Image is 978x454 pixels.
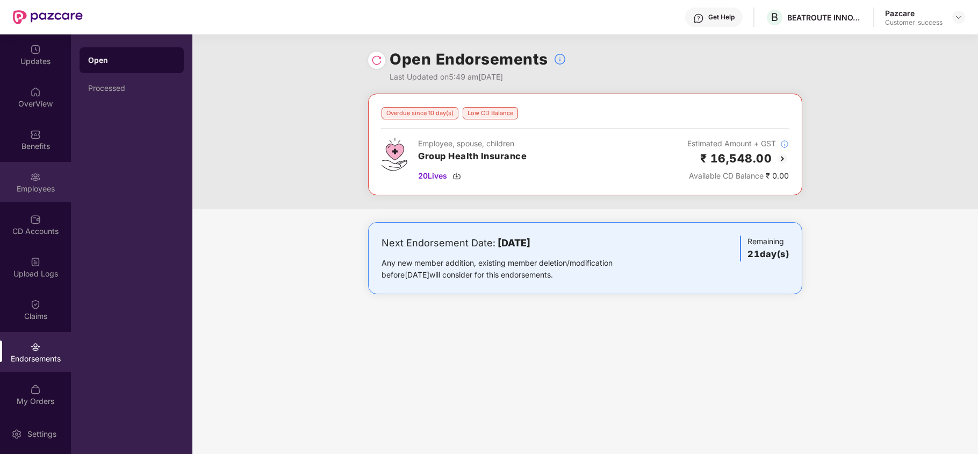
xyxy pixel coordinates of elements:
[418,150,527,164] h3: Group Health Insurance
[390,71,566,83] div: Last Updated on 5:49 am[DATE]
[30,44,41,55] img: svg+xml;base64,PHN2ZyBpZD0iVXBkYXRlZCIgeG1sbnM9Imh0dHA6Ly93d3cudzMub3JnLzIwMDAvc3ZnIiB3aWR0aD0iMj...
[954,13,963,22] img: svg+xml;base64,PHN2ZyBpZD0iRHJvcGRvd24tMzJ4MzIiIHhtbG5zPSJodHRwOi8vd3d3LnczLm9yZy8yMDAwL3N2ZyIgd2...
[30,257,41,267] img: svg+xml;base64,PHN2ZyBpZD0iVXBsb2FkX0xvZ3MiIGRhdGEtbmFtZT0iVXBsb2FkIExvZ3MiIHhtbG5zPSJodHRwOi8vd3...
[24,429,60,439] div: Settings
[418,138,527,150] div: Employee, spouse, children
[382,107,458,119] div: Overdue since 10 day(s)
[11,429,22,439] img: svg+xml;base64,PHN2ZyBpZD0iU2V0dGluZy0yMHgyMCIgeG1sbnM9Imh0dHA6Ly93d3cudzMub3JnLzIwMDAvc3ZnIiB3aW...
[30,87,41,97] img: svg+xml;base64,PHN2ZyBpZD0iSG9tZSIgeG1sbnM9Imh0dHA6Ly93d3cudzMub3JnLzIwMDAvc3ZnIiB3aWR0aD0iMjAiIG...
[382,257,646,281] div: Any new member addition, existing member deletion/modification before [DATE] will consider for th...
[30,384,41,395] img: svg+xml;base64,PHN2ZyBpZD0iTXlfT3JkZXJzIiBkYXRhLW5hbWU9Ik15IE9yZGVycyIgeG1sbnM9Imh0dHA6Ly93d3cudz...
[689,171,764,180] span: Available CD Balance
[30,214,41,225] img: svg+xml;base64,PHN2ZyBpZD0iQ0RfQWNjb3VudHMiIGRhdGEtbmFtZT0iQ0QgQWNjb3VudHMiIHhtbG5zPSJodHRwOi8vd3...
[13,10,83,24] img: New Pazcare Logo
[371,55,382,66] img: svg+xml;base64,PHN2ZyBpZD0iUmVsb2FkLTMyeDMyIiB4bWxucz0iaHR0cDovL3d3dy53My5vcmcvMjAwMC9zdmciIHdpZH...
[776,152,789,165] img: svg+xml;base64,PHN2ZyBpZD0iQmFjay0yMHgyMCIgeG1sbnM9Imh0dHA6Ly93d3cudzMub3JnLzIwMDAvc3ZnIiB3aWR0aD...
[390,47,548,71] h1: Open Endorsements
[418,170,447,182] span: 20 Lives
[30,129,41,140] img: svg+xml;base64,PHN2ZyBpZD0iQmVuZWZpdHMiIHhtbG5zPSJodHRwOi8vd3d3LnczLm9yZy8yMDAwL3N2ZyIgd2lkdGg9Ij...
[88,84,175,93] div: Processed
[780,140,789,148] img: svg+xml;base64,PHN2ZyBpZD0iSW5mb18tXzMyeDMyIiBkYXRhLW5hbWU9IkluZm8gLSAzMngzMiIgeG1sbnM9Imh0dHA6Ly...
[787,12,862,23] div: BEATROUTE INNOVATIONS PRIVATE LIMITE
[740,236,789,261] div: Remaining
[553,53,566,66] img: svg+xml;base64,PHN2ZyBpZD0iSW5mb18tXzMyeDMyIiBkYXRhLW5hbWU9IkluZm8gLSAzMngzMiIgeG1sbnM9Imh0dHA6Ly...
[747,247,789,261] h3: 21 day(s)
[30,299,41,310] img: svg+xml;base64,PHN2ZyBpZD0iQ2xhaW0iIHhtbG5zPSJodHRwOi8vd3d3LnczLm9yZy8yMDAwL3N2ZyIgd2lkdGg9IjIwIi...
[693,13,704,24] img: svg+xml;base64,PHN2ZyBpZD0iSGVscC0zMngzMiIgeG1sbnM9Imh0dHA6Ly93d3cudzMub3JnLzIwMDAvc3ZnIiB3aWR0aD...
[885,8,943,18] div: Pazcare
[700,150,772,167] h2: ₹ 16,548.00
[687,170,789,182] div: ₹ 0.00
[771,11,778,24] span: B
[452,172,461,180] img: svg+xml;base64,PHN2ZyBpZD0iRG93bmxvYWQtMzJ4MzIiIHhtbG5zPSJodHRwOi8vd3d3LnczLm9yZy8yMDAwL3N2ZyIgd2...
[463,107,518,119] div: Low CD Balance
[382,236,646,251] div: Next Endorsement Date:
[30,172,41,182] img: svg+xml;base64,PHN2ZyBpZD0iRW1wbG95ZWVzIiB4bWxucz0iaHR0cDovL3d3dy53My5vcmcvMjAwMC9zdmciIHdpZHRoPS...
[88,55,175,66] div: Open
[885,18,943,27] div: Customer_success
[687,138,789,150] div: Estimated Amount + GST
[708,13,735,22] div: Get Help
[30,342,41,352] img: svg+xml;base64,PHN2ZyBpZD0iRW5kb3JzZW1lbnRzIiB4bWxucz0iaHR0cDovL3d3dy53My5vcmcvMjAwMC9zdmciIHdpZH...
[498,237,530,249] b: [DATE]
[382,138,407,171] img: svg+xml;base64,PHN2ZyB4bWxucz0iaHR0cDovL3d3dy53My5vcmcvMjAwMC9zdmciIHdpZHRoPSI0Ny43MTQiIGhlaWdodD...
